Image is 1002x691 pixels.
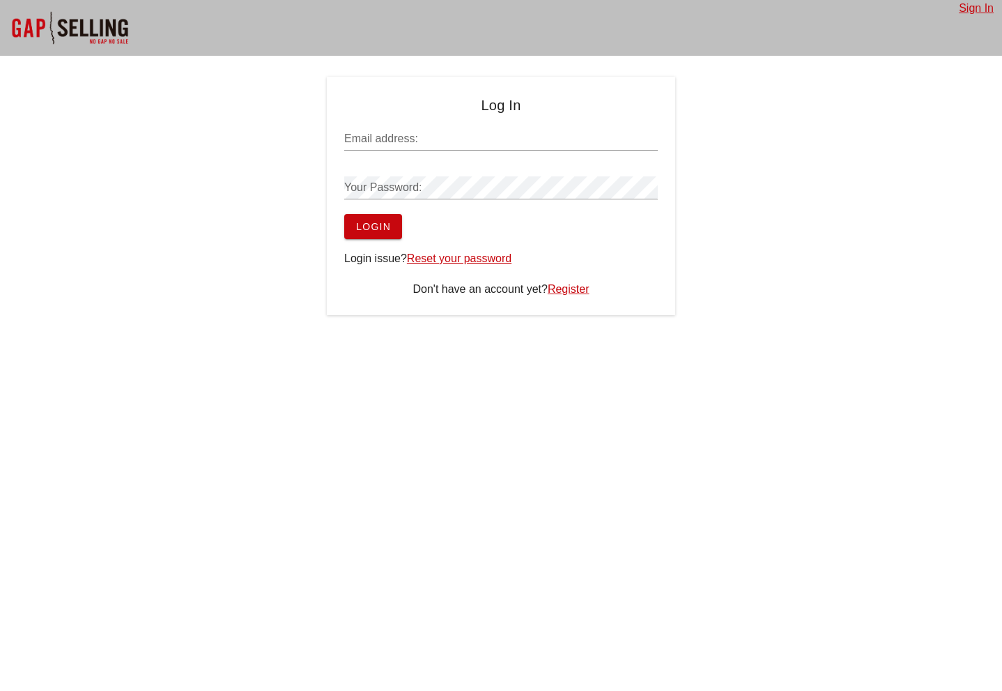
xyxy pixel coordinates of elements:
button: Login [344,214,402,239]
div: Don't have an account yet? [344,281,658,298]
a: Reset your password [407,252,511,264]
div: Login issue? [344,250,658,267]
h4: Log In [344,94,658,116]
a: Sign In [959,2,994,14]
a: Register [548,283,589,295]
span: Login [355,221,391,232]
